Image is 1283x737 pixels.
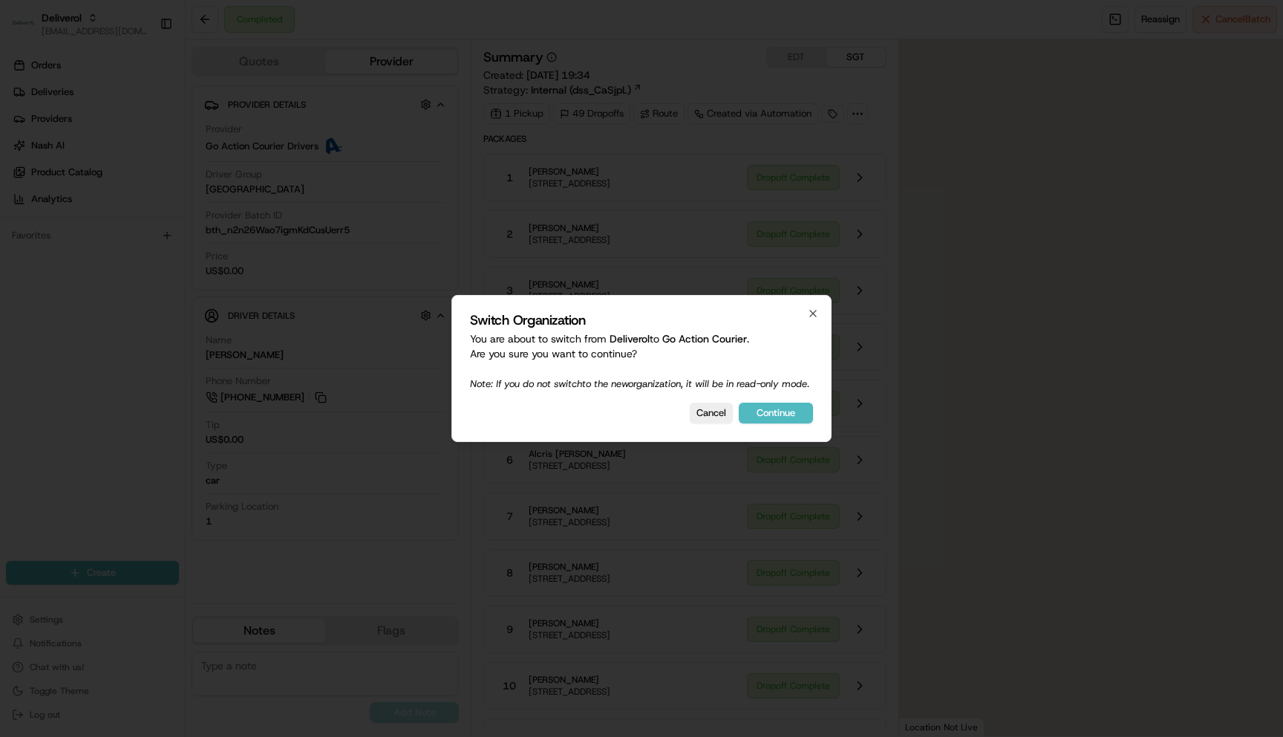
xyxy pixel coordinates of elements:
button: Continue [739,403,813,423]
h2: Switch Organization [470,314,813,327]
span: Go Action Courier [662,332,747,345]
button: Cancel [690,403,733,423]
p: You are about to switch from to . Are you sure you want to continue? [470,331,813,391]
span: Deliverol [610,332,650,345]
span: Note: If you do not switch to the new organization, it will be in read-only mode. [470,377,809,390]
